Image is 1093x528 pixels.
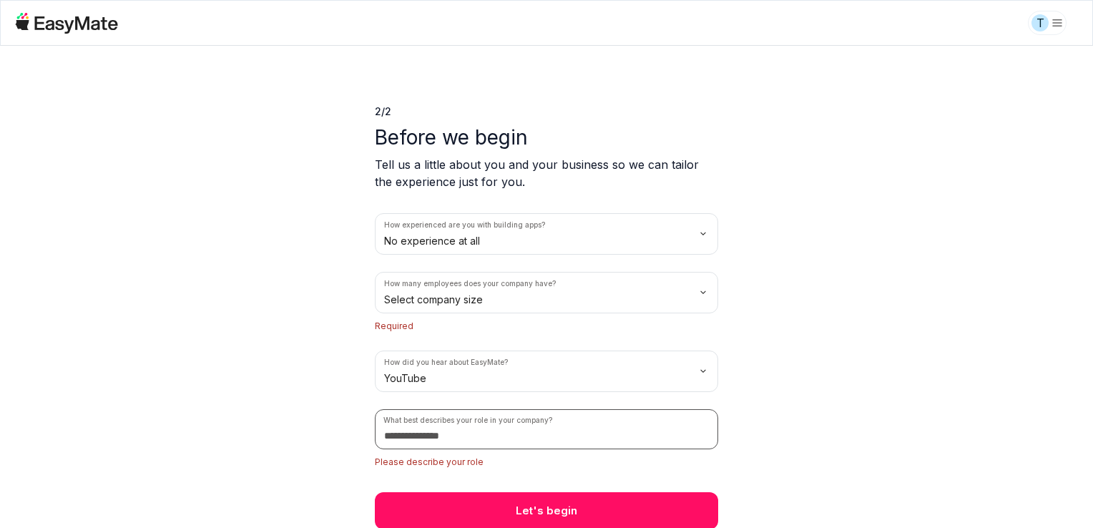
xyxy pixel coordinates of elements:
[375,156,718,190] p: Tell us a little about you and your business so we can tailor the experience just for you.
[1031,14,1049,31] div: T
[384,220,545,230] label: How experienced are you with building apps?
[375,124,718,150] p: Before we begin
[384,357,508,368] label: How did you hear about EasyMate?
[375,455,718,469] p: Please describe your role
[384,278,556,289] label: How many employees does your company have?
[375,319,718,333] p: Required
[375,104,718,119] p: 2 / 2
